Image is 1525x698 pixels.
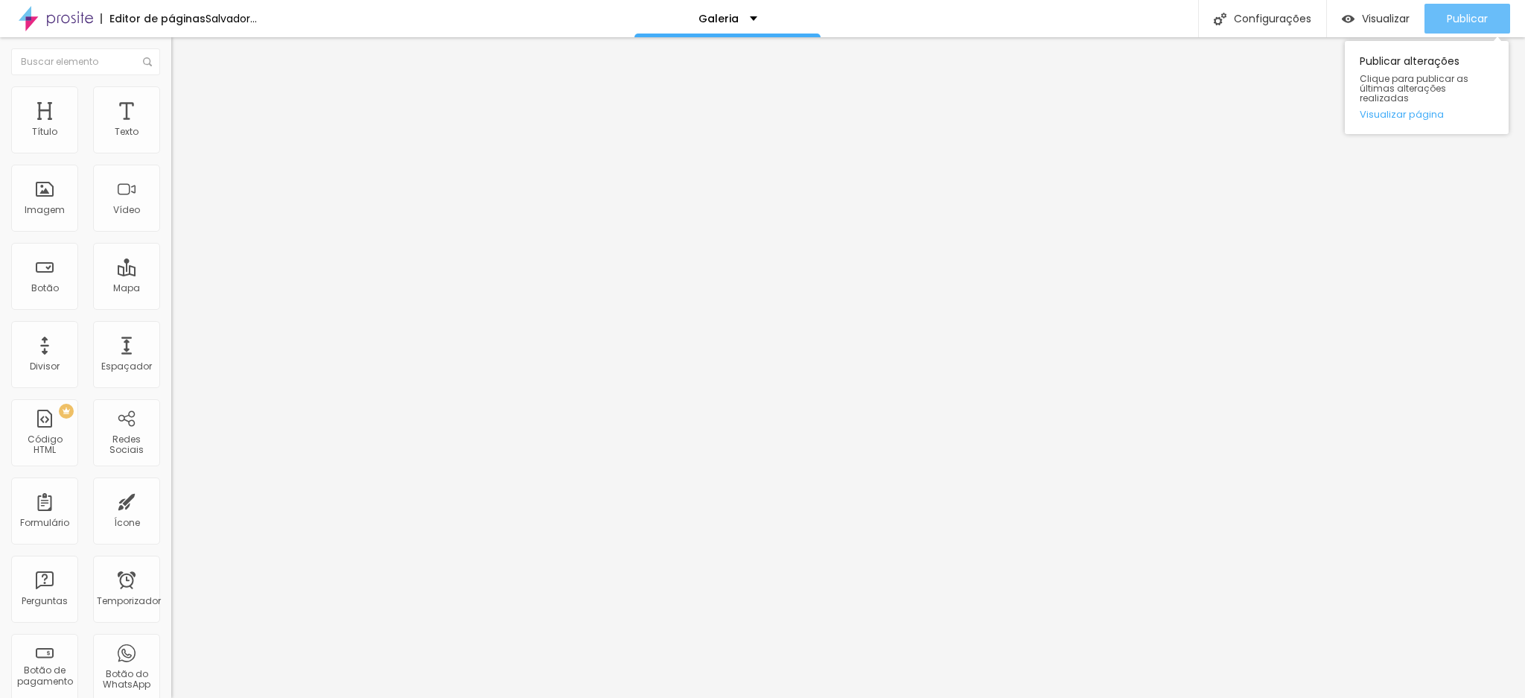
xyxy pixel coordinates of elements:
font: Mapa [113,282,140,294]
font: Divisor [30,360,60,372]
button: Visualizar [1327,4,1424,34]
button: Publicar [1424,4,1510,34]
font: Salvador... [206,11,257,26]
iframe: Editor [171,37,1525,698]
font: Botão do WhatsApp [103,667,150,691]
img: Ícone [143,57,152,66]
img: view-1.svg [1342,13,1354,25]
font: Botão de pagamento [17,664,73,687]
font: Editor de páginas [109,11,206,26]
font: Botão [31,282,59,294]
font: Texto [115,125,139,138]
font: Perguntas [22,594,68,607]
font: Vídeo [113,203,140,216]
font: Temporizador [97,594,161,607]
a: Visualizar página [1360,110,1494,119]
font: Ícone [114,516,140,529]
font: Visualizar [1362,11,1410,26]
font: Código HTML [28,433,63,456]
font: Visualizar página [1360,107,1444,121]
img: Ícone [1214,13,1226,25]
input: Buscar elemento [11,48,160,75]
font: Redes Sociais [109,433,144,456]
font: Galeria [698,11,739,26]
font: Imagem [25,203,65,216]
font: Formulário [20,516,69,529]
font: Título [32,125,57,138]
font: Clique para publicar as últimas alterações realizadas [1360,72,1468,104]
font: Publicar [1447,11,1488,26]
font: Configurações [1234,11,1311,26]
font: Publicar alterações [1360,54,1459,69]
font: Espaçador [101,360,152,372]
